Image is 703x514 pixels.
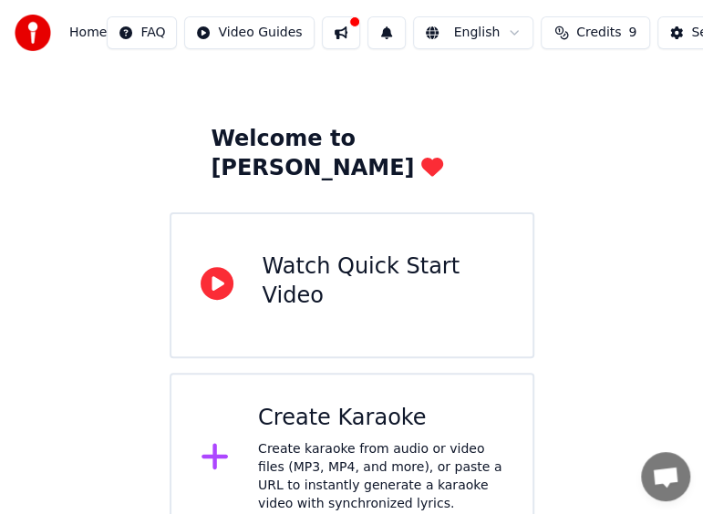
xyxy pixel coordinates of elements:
div: Welcome to [PERSON_NAME] [211,125,491,183]
a: Open chat [641,452,690,501]
button: Video Guides [184,16,314,49]
button: FAQ [107,16,177,49]
div: Create Karaoke [258,404,503,433]
div: Create karaoke from audio or video files (MP3, MP4, and more), or paste a URL to instantly genera... [258,440,503,513]
nav: breadcrumb [69,24,107,42]
span: 9 [628,24,636,42]
span: Home [69,24,107,42]
span: Credits [576,24,621,42]
button: Credits9 [541,16,650,49]
img: youka [15,15,51,51]
div: Watch Quick Start Video [263,252,503,311]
